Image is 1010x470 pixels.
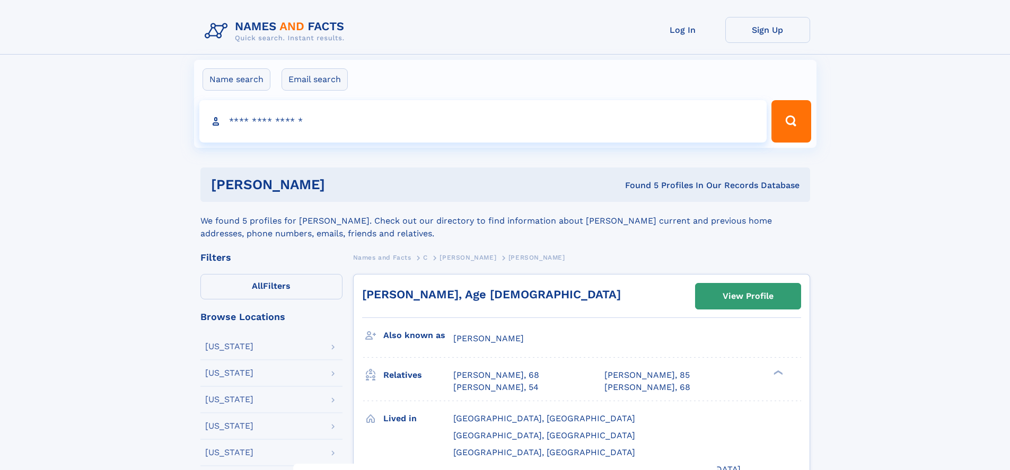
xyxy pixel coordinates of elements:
[205,369,253,377] div: [US_STATE]
[203,68,270,91] label: Name search
[453,382,539,393] a: [PERSON_NAME], 54
[200,202,810,240] div: We found 5 profiles for [PERSON_NAME]. Check out our directory to find information about [PERSON_...
[604,382,690,393] a: [PERSON_NAME], 68
[604,369,690,381] a: [PERSON_NAME], 85
[453,430,635,440] span: [GEOGRAPHIC_DATA], [GEOGRAPHIC_DATA]
[205,448,253,457] div: [US_STATE]
[723,284,774,308] div: View Profile
[383,326,453,344] h3: Also known as
[440,251,496,264] a: [PERSON_NAME]
[771,369,784,376] div: ❯
[640,17,725,43] a: Log In
[475,180,800,191] div: Found 5 Profiles In Our Records Database
[453,413,635,423] span: [GEOGRAPHIC_DATA], [GEOGRAPHIC_DATA]
[205,342,253,351] div: [US_STATE]
[200,312,342,322] div: Browse Locations
[725,17,810,43] a: Sign Up
[453,447,635,457] span: [GEOGRAPHIC_DATA], [GEOGRAPHIC_DATA]
[211,178,475,191] h1: [PERSON_NAME]
[353,251,411,264] a: Names and Facts
[282,68,348,91] label: Email search
[199,100,767,143] input: search input
[453,333,524,343] span: [PERSON_NAME]
[440,254,496,261] span: [PERSON_NAME]
[252,281,263,291] span: All
[423,254,428,261] span: C
[383,366,453,384] h3: Relatives
[205,395,253,404] div: [US_STATE]
[771,100,811,143] button: Search Button
[200,253,342,262] div: Filters
[200,274,342,299] label: Filters
[453,369,539,381] a: [PERSON_NAME], 68
[200,17,353,46] img: Logo Names and Facts
[205,422,253,430] div: [US_STATE]
[508,254,565,261] span: [PERSON_NAME]
[696,283,801,309] a: View Profile
[362,288,621,301] a: [PERSON_NAME], Age [DEMOGRAPHIC_DATA]
[423,251,428,264] a: C
[383,410,453,428] h3: Lived in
